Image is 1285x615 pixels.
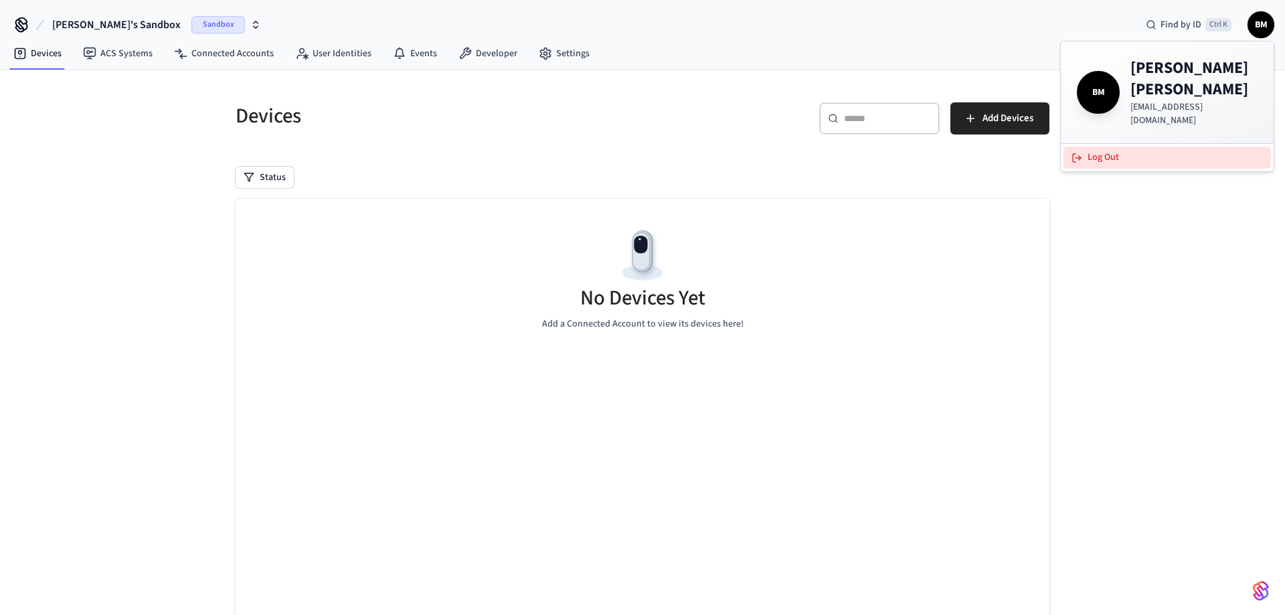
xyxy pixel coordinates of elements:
[1130,58,1258,100] h4: [PERSON_NAME] [PERSON_NAME]
[950,102,1049,135] button: Add Devices
[448,41,528,66] a: Developer
[1130,100,1258,127] p: [EMAIL_ADDRESS][DOMAIN_NAME]
[1248,11,1274,38] button: BM
[542,317,744,331] p: Add a Connected Account to view its devices here!
[191,16,245,33] span: Sandbox
[528,41,600,66] a: Settings
[1161,18,1201,31] span: Find by ID
[236,167,294,188] button: Status
[1249,13,1273,37] span: BM
[1080,74,1117,111] span: BM
[236,102,634,130] h5: Devices
[52,17,181,33] span: [PERSON_NAME]'s Sandbox
[72,41,163,66] a: ACS Systems
[163,41,284,66] a: Connected Accounts
[612,226,673,286] img: Devices Empty State
[1135,13,1242,37] div: Find by IDCtrl K
[580,284,705,312] h5: No Devices Yet
[1205,18,1231,31] span: Ctrl K
[1253,580,1269,602] img: SeamLogoGradient.69752ec5.svg
[382,41,448,66] a: Events
[284,41,382,66] a: User Identities
[3,41,72,66] a: Devices
[982,110,1033,127] span: Add Devices
[1063,147,1271,169] button: Log Out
